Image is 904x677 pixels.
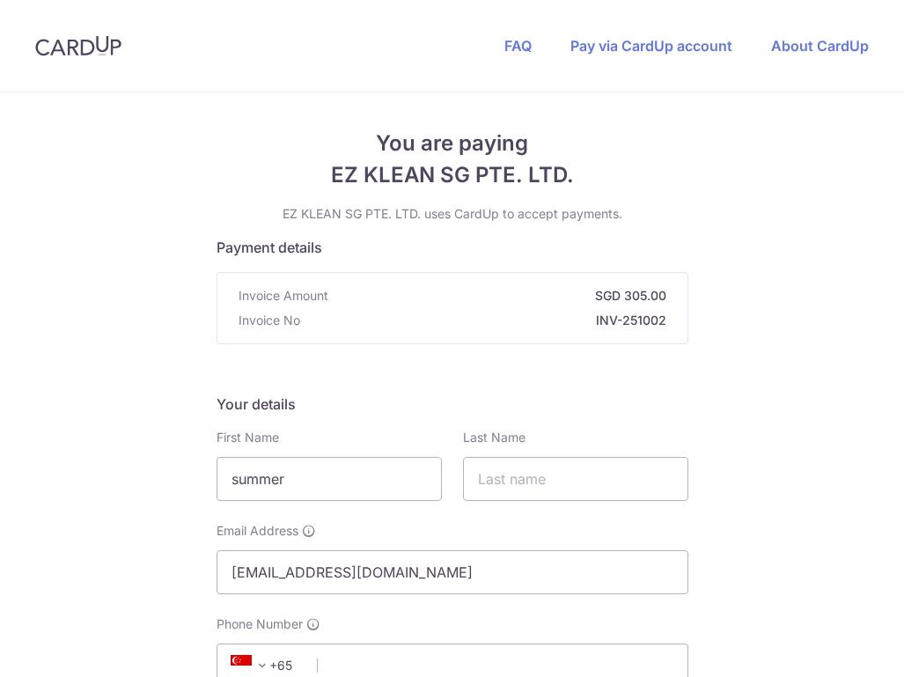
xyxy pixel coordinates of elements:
[504,37,532,55] a: FAQ
[239,287,328,305] span: Invoice Amount
[217,522,298,540] span: Email Address
[225,655,305,676] span: +65
[771,37,869,55] a: About CardUp
[307,312,666,329] strong: INV-251002
[217,429,279,446] label: First Name
[217,394,688,415] h5: Your details
[217,128,688,159] span: You are paying
[217,615,303,633] span: Phone Number
[217,159,688,191] span: EZ KLEAN SG PTE. LTD.
[463,457,688,501] input: Last name
[35,35,121,56] img: CardUp
[217,205,688,223] p: EZ KLEAN SG PTE. LTD. uses CardUp to accept payments.
[217,457,442,501] input: First name
[231,655,273,676] span: +65
[335,287,666,305] strong: SGD 305.00
[570,37,732,55] a: Pay via CardUp account
[463,429,525,446] label: Last Name
[239,312,300,329] span: Invoice No
[217,550,688,594] input: Email address
[217,237,688,258] h5: Payment details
